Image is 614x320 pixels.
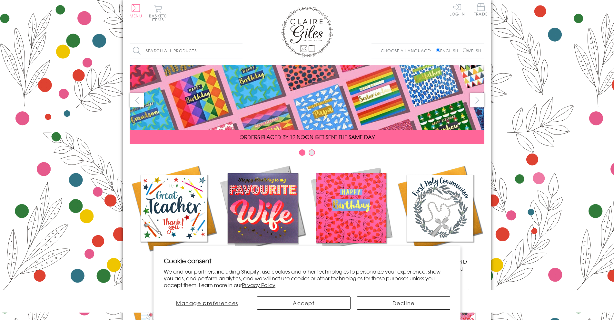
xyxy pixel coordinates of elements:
[299,149,305,156] button: Carousel Page 1 (Current Slide)
[474,3,488,16] span: Trade
[381,48,435,54] p: Choose a language:
[450,3,465,16] a: Log In
[164,296,251,310] button: Manage preferences
[152,13,167,23] span: 0 items
[164,268,450,288] p: We and our partners, including Shopify, use cookies and other technologies to personalize your ex...
[130,13,142,19] span: Menu
[307,164,396,265] a: Birthdays
[149,5,167,22] button: Basket0 items
[164,256,450,265] h2: Cookie consent
[130,4,142,18] button: Menu
[396,164,484,273] a: Communion and Confirmation
[257,296,351,310] button: Accept
[357,296,451,310] button: Decline
[463,48,467,52] input: Welsh
[218,164,307,265] a: New Releases
[436,48,461,54] label: English
[130,44,243,58] input: Search all products
[436,48,440,52] input: English
[240,133,375,141] span: ORDERS PLACED BY 12 NOON GET SENT THE SAME DAY
[130,93,144,107] button: prev
[130,149,484,159] div: Carousel Pagination
[236,44,243,58] input: Search
[309,149,315,156] button: Carousel Page 2
[463,48,481,54] label: Welsh
[470,93,484,107] button: next
[130,164,218,265] a: Academic
[474,3,488,17] a: Trade
[176,299,238,307] span: Manage preferences
[242,281,275,289] a: Privacy Policy
[281,6,333,57] img: Claire Giles Greetings Cards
